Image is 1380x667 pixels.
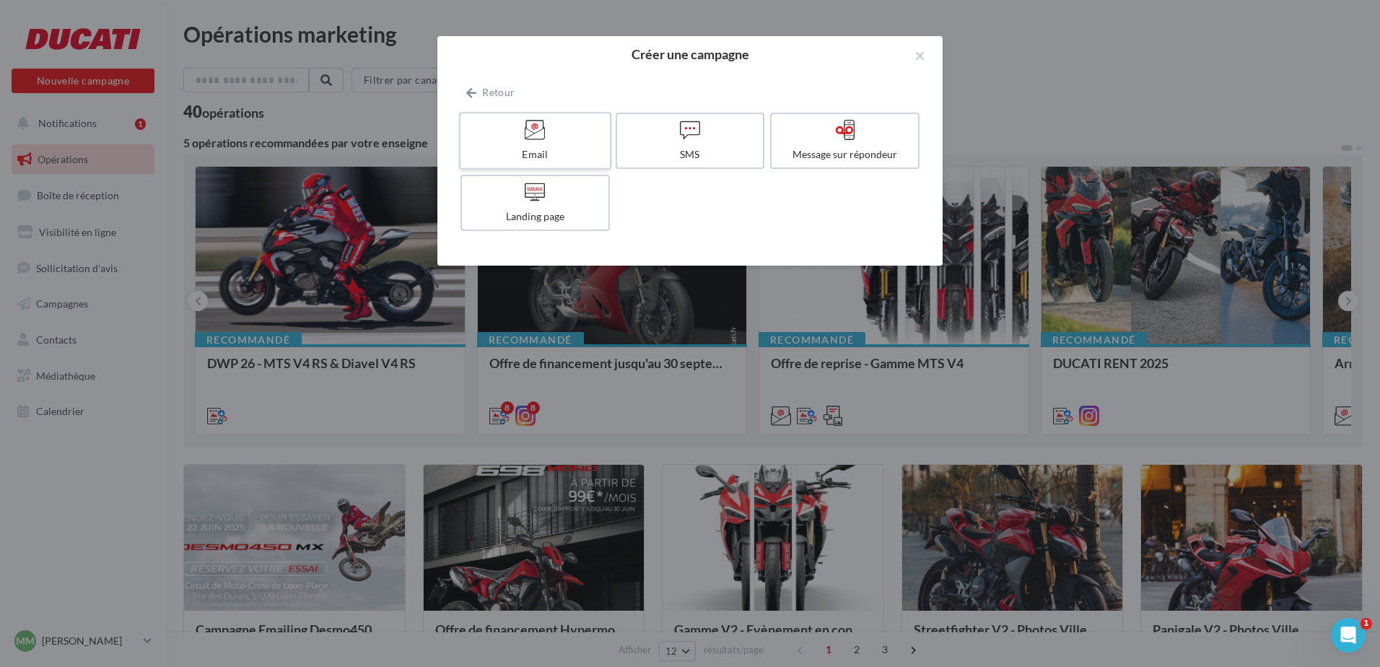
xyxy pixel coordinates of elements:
[623,147,758,162] div: SMS
[1331,618,1366,653] iframe: Intercom live chat
[460,48,920,61] h2: Créer une campagne
[466,147,603,162] div: Email
[1361,618,1372,629] span: 1
[460,84,520,101] button: Retour
[468,209,603,224] div: Landing page
[777,147,912,162] div: Message sur répondeur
